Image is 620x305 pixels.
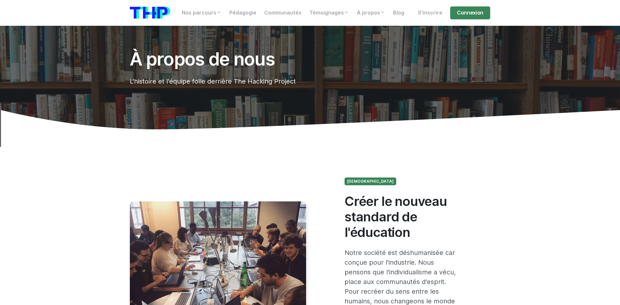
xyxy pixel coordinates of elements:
a: À propos [353,6,389,19]
span: [DEMOGRAPHIC_DATA] [345,178,396,185]
a: Pédagogie [225,6,260,19]
span: Créer le nouveau standard de l'éducation [345,193,447,239]
a: Connexion [450,6,490,19]
a: Nos parcours [178,6,225,19]
a: Témoignages [305,6,353,19]
a: Blog [389,6,408,19]
h1: À propos de nous [130,49,429,69]
img: logo [130,7,170,19]
a: S'inscrire [414,6,446,19]
a: Communautés [260,6,305,19]
p: L'histoire et l'équipe folle derrière The Hacking Project [130,77,429,86]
